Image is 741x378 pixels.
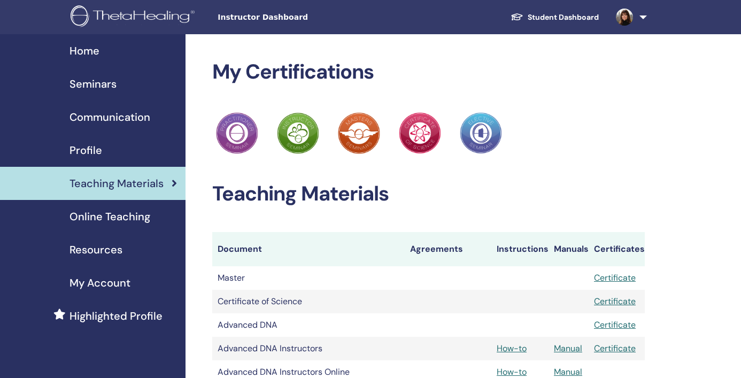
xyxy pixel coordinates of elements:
span: Communication [70,109,150,125]
img: Practitioner [338,112,380,154]
img: default.jpg [616,9,633,26]
a: Certificate [594,319,636,330]
span: Online Teaching [70,209,150,225]
a: Manual [554,366,582,377]
span: Profile [70,142,102,158]
span: Resources [70,242,122,258]
a: Certificate [594,343,636,354]
td: Certificate of Science [212,290,405,313]
span: Highlighted Profile [70,308,163,324]
span: My Account [70,275,130,291]
span: Instructor Dashboard [218,12,378,23]
a: Student Dashboard [502,7,607,27]
th: Instructions [491,232,549,266]
a: Certificate [594,272,636,283]
img: logo.png [71,5,198,29]
img: graduation-cap-white.svg [511,12,523,21]
th: Document [212,232,405,266]
a: How-to [497,366,527,377]
td: Advanced DNA [212,313,405,337]
img: Practitioner [216,112,258,154]
span: Home [70,43,99,59]
a: Manual [554,343,582,354]
td: Master [212,266,405,290]
h2: Teaching Materials [212,182,645,206]
span: Seminars [70,76,117,92]
td: Advanced DNA Instructors [212,337,405,360]
img: Practitioner [399,112,441,154]
img: Practitioner [277,112,319,154]
th: Agreements [405,232,492,266]
span: Teaching Materials [70,175,164,191]
th: Manuals [549,232,589,266]
h2: My Certifications [212,60,645,84]
th: Certificates [589,232,645,266]
img: Practitioner [460,112,501,154]
a: Certificate [594,296,636,307]
a: How-to [497,343,527,354]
